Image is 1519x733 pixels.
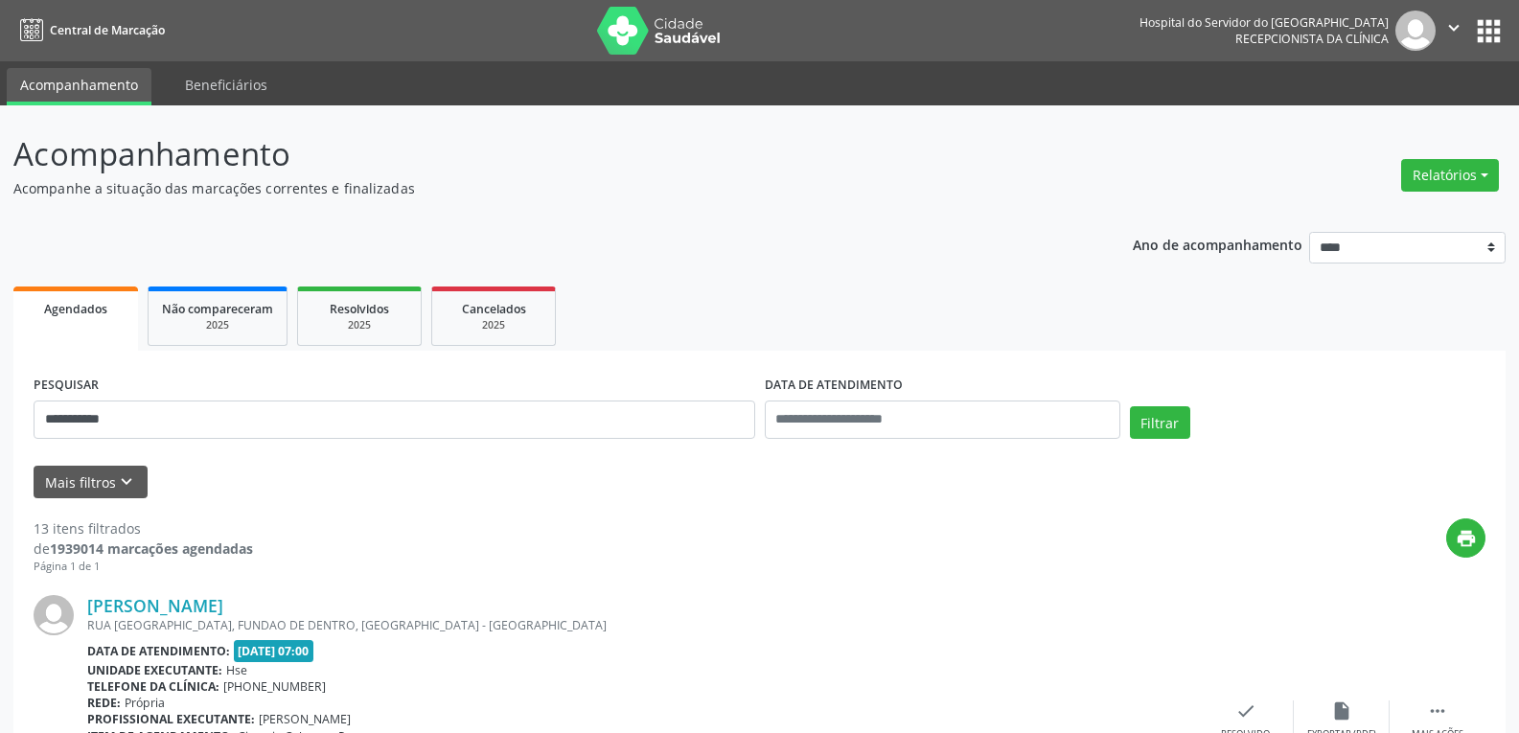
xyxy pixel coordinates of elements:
span: Própria [125,695,165,711]
span: Não compareceram [162,301,273,317]
span: [PHONE_NUMBER] [223,678,326,695]
label: PESQUISAR [34,371,99,401]
i:  [1443,17,1464,38]
div: RUA [GEOGRAPHIC_DATA], FUNDAO DE DENTRO, [GEOGRAPHIC_DATA] - [GEOGRAPHIC_DATA] [87,617,1198,633]
a: [PERSON_NAME] [87,595,223,616]
b: Telefone da clínica: [87,678,219,695]
p: Ano de acompanhamento [1133,232,1302,256]
div: Hospital do Servidor do [GEOGRAPHIC_DATA] [1139,14,1389,31]
div: 2025 [446,318,541,332]
p: Acompanhamento [13,130,1058,178]
span: Agendados [44,301,107,317]
a: Beneficiários [172,68,281,102]
p: Acompanhe a situação das marcações correntes e finalizadas [13,178,1058,198]
a: Acompanhamento [7,68,151,105]
label: DATA DE ATENDIMENTO [765,371,903,401]
button: apps [1472,14,1506,48]
button: Relatórios [1401,159,1499,192]
img: img [34,595,74,635]
span: Central de Marcação [50,22,165,38]
div: Página 1 de 1 [34,559,253,575]
b: Rede: [87,695,121,711]
span: Hse [226,662,247,678]
div: 2025 [162,318,273,332]
b: Unidade executante: [87,662,222,678]
span: Cancelados [462,301,526,317]
b: Data de atendimento: [87,643,230,659]
i: check [1235,700,1256,722]
strong: 1939014 marcações agendadas [50,539,253,558]
a: Central de Marcação [13,14,165,46]
div: 2025 [311,318,407,332]
span: [PERSON_NAME] [259,711,351,727]
i: insert_drive_file [1331,700,1352,722]
i:  [1427,700,1448,722]
button: Filtrar [1130,406,1190,439]
span: [DATE] 07:00 [234,640,314,662]
div: 13 itens filtrados [34,518,253,538]
div: de [34,538,253,559]
span: Recepcionista da clínica [1235,31,1389,47]
b: Profissional executante: [87,711,255,727]
button: Mais filtroskeyboard_arrow_down [34,466,148,499]
img: img [1395,11,1436,51]
i: keyboard_arrow_down [116,471,137,492]
i: print [1456,528,1477,549]
button:  [1436,11,1472,51]
button: print [1446,518,1485,558]
span: Resolvidos [330,301,389,317]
